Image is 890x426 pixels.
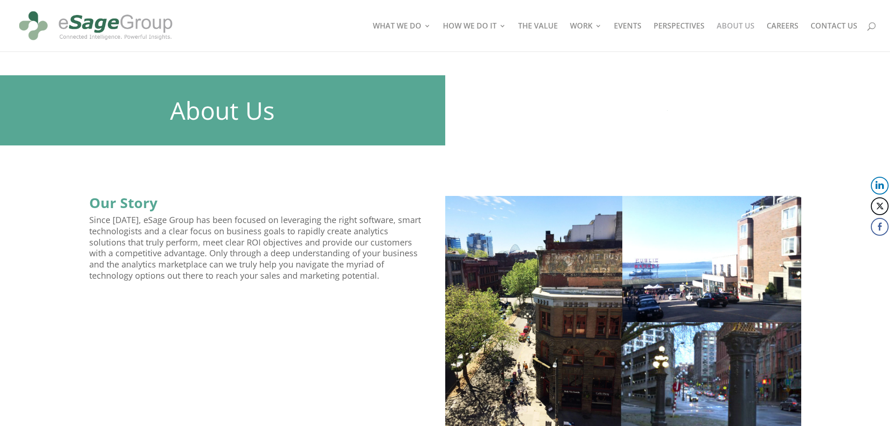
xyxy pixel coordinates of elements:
strong: Our Story [89,193,157,212]
a: CONTACT US [811,22,857,51]
a: WHAT WE DO [373,22,431,51]
a: HOW WE DO IT [443,22,506,51]
button: Facebook Share [871,218,889,236]
a: THE VALUE [518,22,558,51]
button: LinkedIn Share [871,177,889,195]
a: EVENTS [614,22,641,51]
p: Since [DATE], eSage Group has been focused on leveraging the right software, smart technologists ... [89,215,424,290]
a: CAREERS [767,22,798,51]
button: Twitter Share [871,197,889,215]
a: PERSPECTIVES [654,22,705,51]
img: eSage Group [16,4,176,48]
a: ABOUT US [717,22,755,51]
a: WORK [570,22,602,51]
